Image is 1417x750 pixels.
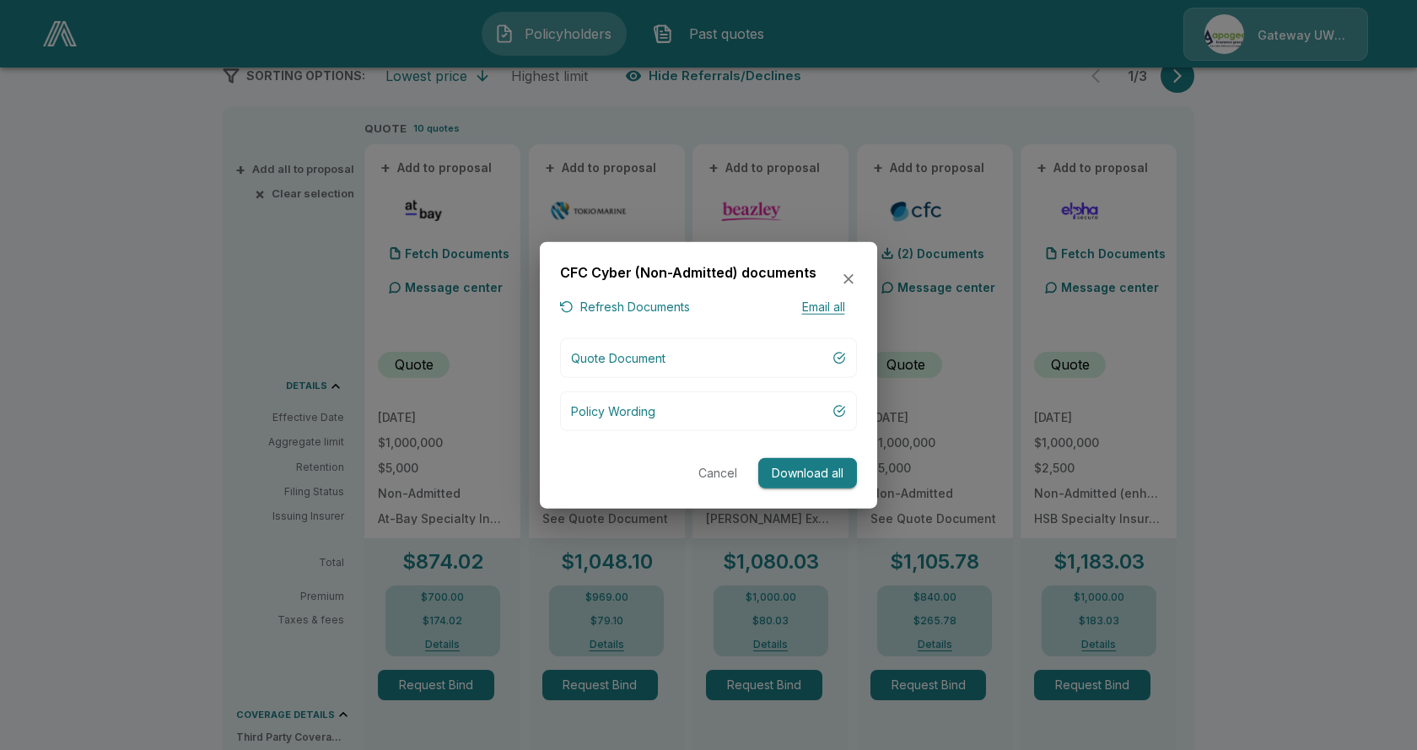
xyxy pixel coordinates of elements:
button: Email all [789,297,857,318]
h6: CFC Cyber (Non-Admitted) documents [560,262,816,283]
button: Refresh Documents [560,297,690,318]
button: Cancel [691,457,745,488]
button: Policy Wording [560,391,857,430]
button: Download all [758,457,857,488]
button: Quote Document [560,337,857,377]
p: Quote Document [571,348,665,366]
p: Policy Wording [571,402,655,419]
